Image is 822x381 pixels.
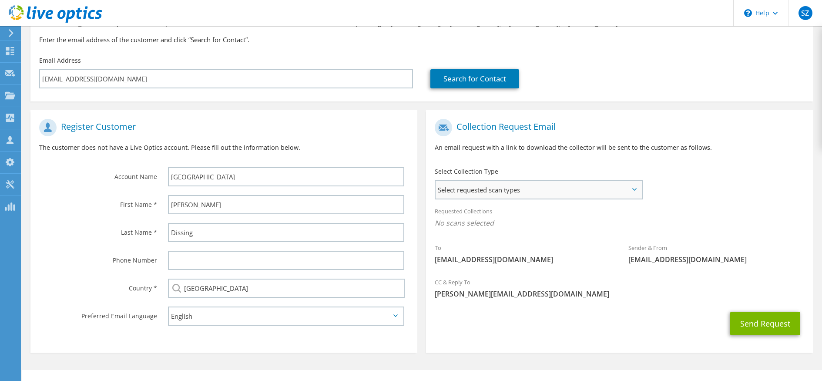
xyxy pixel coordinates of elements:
h1: Collection Request Email [435,119,800,136]
label: Country * [39,279,157,293]
p: The customer does not have a Live Optics account. Please fill out the information below. [39,143,409,152]
div: CC & Reply To [426,273,813,303]
span: No scans selected [435,218,804,228]
div: Requested Collections [426,202,813,234]
div: To [426,239,620,269]
span: [EMAIL_ADDRESS][DOMAIN_NAME] [628,255,805,264]
div: Sender & From [620,239,813,269]
label: Account Name [39,167,157,181]
label: First Name * [39,195,157,209]
label: Email Address [39,56,81,65]
h1: Register Customer [39,119,404,136]
svg: \n [744,9,752,17]
button: Send Request [730,312,800,335]
span: [PERSON_NAME][EMAIL_ADDRESS][DOMAIN_NAME] [435,289,804,299]
label: Phone Number [39,251,157,265]
h3: Enter the email address of the customer and click “Search for Contact”. [39,35,805,44]
label: Select Collection Type [435,167,498,176]
span: [EMAIL_ADDRESS][DOMAIN_NAME] [435,255,611,264]
p: An email request with a link to download the collector will be sent to the customer as follows. [435,143,804,152]
span: Select requested scan types [436,181,642,199]
span: SZ [799,6,812,20]
label: Last Name * [39,223,157,237]
label: Preferred Email Language [39,307,157,320]
a: Search for Contact [430,69,519,88]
